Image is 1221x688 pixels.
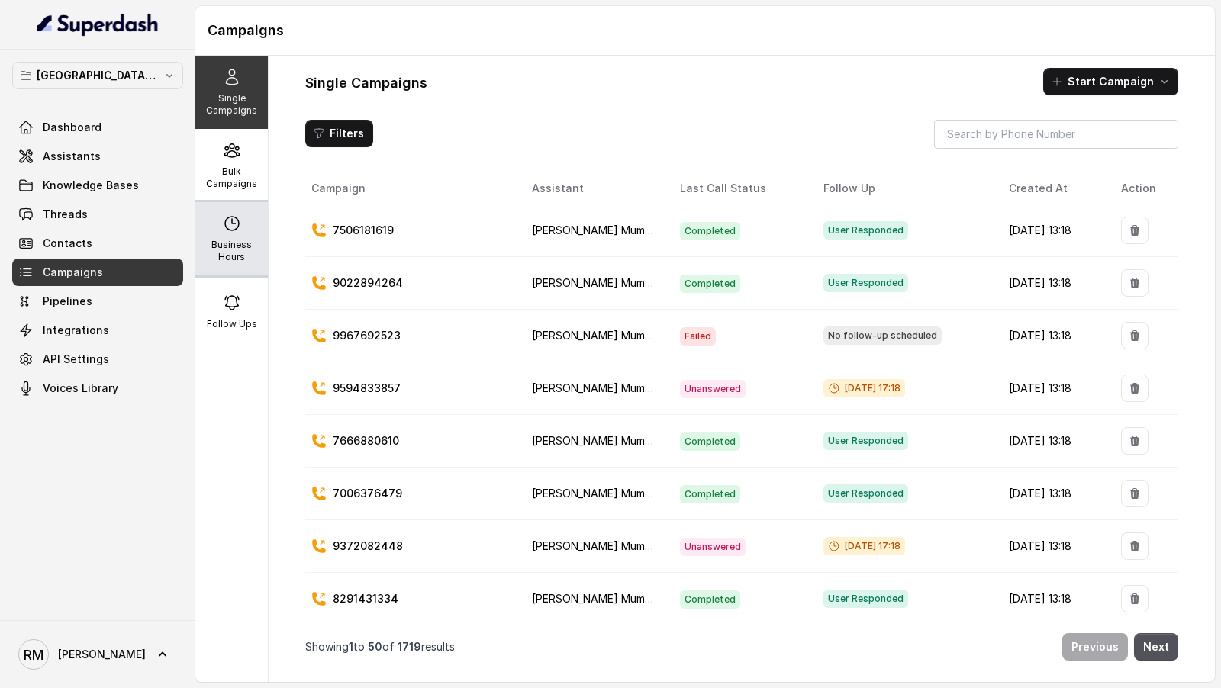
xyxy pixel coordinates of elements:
[58,647,146,662] span: [PERSON_NAME]
[934,120,1178,149] input: Search by Phone Number
[532,434,841,447] span: [PERSON_NAME] Mumbai Conviction HR Outbound Assistant
[520,173,668,204] th: Assistant
[532,329,841,342] span: [PERSON_NAME] Mumbai Conviction HR Outbound Assistant
[997,468,1110,520] td: [DATE] 13:18
[43,236,92,251] span: Contacts
[680,590,740,609] span: Completed
[997,520,1110,573] td: [DATE] 13:18
[532,381,841,394] span: [PERSON_NAME] Mumbai Conviction HR Outbound Assistant
[37,12,159,37] img: light.svg
[997,173,1110,204] th: Created At
[333,381,401,396] p: 9594833857
[333,591,398,606] p: 8291431334
[349,640,353,653] span: 1
[201,239,262,263] p: Business Hours
[12,114,183,141] a: Dashboard
[12,346,183,373] a: API Settings
[997,415,1110,468] td: [DATE] 13:18
[43,294,92,309] span: Pipelines
[333,328,401,343] p: 9967692523
[823,274,908,292] span: User Responded
[43,352,109,367] span: API Settings
[43,207,88,222] span: Threads
[398,640,421,653] span: 1719
[668,173,811,204] th: Last Call Status
[12,375,183,402] a: Voices Library
[680,380,746,398] span: Unanswered
[333,223,394,238] p: 7506181619
[823,484,908,503] span: User Responded
[997,573,1110,625] td: [DATE] 13:18
[201,166,262,190] p: Bulk Campaigns
[823,379,905,397] span: [DATE] 17:18
[12,172,183,199] a: Knowledge Bases
[368,640,382,653] span: 50
[12,317,183,344] a: Integrations
[12,62,183,89] button: [GEOGRAPHIC_DATA] - [GEOGRAPHIC_DATA] - [GEOGRAPHIC_DATA]
[680,485,740,503] span: Completed
[43,323,109,338] span: Integrations
[305,120,373,147] button: Filters
[43,120,101,135] span: Dashboard
[532,223,841,236] span: [PERSON_NAME] Mumbai Conviction HR Outbound Assistant
[12,230,183,257] a: Contacts
[680,538,746,556] span: Unanswered
[823,432,908,450] span: User Responded
[43,381,118,396] span: Voices Library
[680,327,716,346] span: Failed
[532,487,841,500] span: [PERSON_NAME] Mumbai Conviction HR Outbound Assistant
[43,149,101,164] span: Assistants
[997,362,1110,415] td: [DATE] 13:18
[333,433,399,448] p: 7666880610
[997,257,1110,310] td: [DATE] 13:18
[532,276,841,289] span: [PERSON_NAME] Mumbai Conviction HR Outbound Assistant
[12,143,183,170] a: Assistants
[811,173,996,204] th: Follow Up
[305,624,1178,670] nav: Pagination
[823,537,905,555] span: [DATE] 17:18
[207,318,257,330] p: Follow Ups
[680,432,740,451] span: Completed
[532,539,841,552] span: [PERSON_NAME] Mumbai Conviction HR Outbound Assistant
[43,178,139,193] span: Knowledge Bases
[532,592,841,605] span: [PERSON_NAME] Mumbai Conviction HR Outbound Assistant
[823,590,908,608] span: User Responded
[305,71,427,95] h1: Single Campaigns
[997,204,1110,257] td: [DATE] 13:18
[305,173,520,204] th: Campaign
[43,265,103,280] span: Campaigns
[12,201,183,228] a: Threads
[12,633,183,676] a: [PERSON_NAME]
[208,18,1203,43] h1: Campaigns
[37,66,159,85] p: [GEOGRAPHIC_DATA] - [GEOGRAPHIC_DATA] - [GEOGRAPHIC_DATA]
[1134,633,1178,661] button: Next
[333,275,403,291] p: 9022894264
[823,221,908,240] span: User Responded
[333,539,403,554] p: 9372082448
[1109,173,1178,204] th: Action
[680,222,740,240] span: Completed
[680,275,740,293] span: Completed
[201,92,262,117] p: Single Campaigns
[305,639,455,654] p: Showing to of results
[24,647,43,663] text: RM
[12,259,183,286] a: Campaigns
[1062,633,1128,661] button: Previous
[12,288,183,315] a: Pipelines
[333,486,402,501] p: 7006376479
[997,310,1110,362] td: [DATE] 13:18
[1043,68,1178,95] button: Start Campaign
[823,326,942,345] span: No follow-up scheduled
